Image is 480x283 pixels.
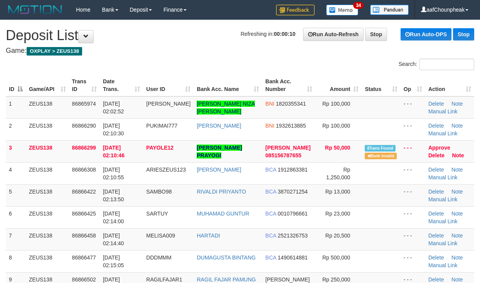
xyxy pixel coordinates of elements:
[6,250,26,272] td: 8
[322,123,350,129] span: Rp 100,000
[197,101,255,115] a: [PERSON_NAME] NIZA [PERSON_NAME]
[146,167,186,173] span: ARIESZEUS123
[428,262,458,268] a: Manual Link
[26,184,69,206] td: ZEUS138
[274,31,295,37] strong: 00:00:10
[26,250,69,272] td: ZEUS138
[322,254,350,261] span: Rp 500,000
[72,189,96,195] span: 86866422
[146,276,182,283] span: RAGILFAJAR1
[325,145,350,151] span: Rp 50,000
[265,145,310,151] span: [PERSON_NAME]
[451,123,463,129] a: Note
[401,118,425,140] td: - - -
[103,123,124,136] span: [DATE] 02:10:30
[278,254,308,261] span: Copy 1490614881 to clipboard
[278,211,308,217] span: Copy 0010796661 to clipboard
[401,74,425,96] th: Op: activate to sort column ascending
[401,228,425,250] td: - - -
[265,211,276,217] span: BCA
[452,152,464,158] a: Note
[197,276,256,283] a: RAGIL FAJAR PAMUNG
[103,145,125,158] span: [DATE] 02:10:46
[365,153,396,159] span: Bank is not match
[197,123,241,129] a: [PERSON_NAME]
[276,123,306,129] span: Copy 1932613885 to clipboard
[325,232,350,239] span: Rp 20,500
[265,123,274,129] span: BNI
[6,140,26,162] td: 3
[353,2,364,9] span: 34
[451,101,463,107] a: Note
[265,152,301,158] span: Copy 085156787655 to clipboard
[278,232,308,239] span: Copy 2521326753 to clipboard
[278,167,308,173] span: Copy 1912863381 to clipboard
[370,5,409,15] img: panduan.png
[451,211,463,217] a: Note
[69,74,100,96] th: Trans ID: activate to sort column ascending
[26,228,69,250] td: ZEUS138
[428,130,458,136] a: Manual Link
[6,96,26,119] td: 1
[103,211,124,224] span: [DATE] 02:14:00
[401,250,425,272] td: - - -
[325,189,350,195] span: Rp 13,000
[6,28,474,43] h1: Deposit List
[451,167,463,173] a: Note
[326,5,359,15] img: Button%20Memo.svg
[365,145,396,152] span: Similar transaction found
[451,189,463,195] a: Note
[146,254,171,261] span: DDDMMM
[428,123,444,129] a: Delete
[72,123,96,129] span: 86866290
[27,47,82,56] span: OXPLAY > ZEUS138
[401,140,425,162] td: - - -
[72,276,96,283] span: 86866502
[419,59,474,70] input: Search:
[197,145,242,158] a: [PERSON_NAME] PRAYOGI
[428,240,458,246] a: Manual Link
[26,206,69,228] td: ZEUS138
[6,184,26,206] td: 5
[428,108,458,115] a: Manual Link
[6,228,26,250] td: 7
[362,74,400,96] th: Status: activate to sort column ascending
[26,74,69,96] th: Game/API: activate to sort column ascending
[6,47,474,55] h4: Game:
[26,96,69,119] td: ZEUS138
[72,145,96,151] span: 86866299
[262,74,315,96] th: Bank Acc. Number: activate to sort column ascending
[146,145,173,151] span: PAYOLE12
[428,232,444,239] a: Delete
[303,28,364,41] a: Run Auto-Refresh
[146,123,177,129] span: PUKIMAI777
[425,74,474,96] th: Action: activate to sort column ascending
[451,232,463,239] a: Note
[197,211,249,217] a: MUHAMAD GUNTUR
[103,167,124,180] span: [DATE] 02:10:55
[26,162,69,184] td: ZEUS138
[365,28,387,41] a: Stop
[428,101,444,107] a: Delete
[399,59,474,70] label: Search:
[451,276,463,283] a: Note
[72,101,96,107] span: 86865974
[276,101,306,107] span: Copy 1820355341 to clipboard
[326,167,350,180] span: Rp 1,250,000
[428,174,458,180] a: Manual Link
[72,211,96,217] span: 86866425
[265,276,310,283] span: [PERSON_NAME]
[103,189,124,202] span: [DATE] 02:13:50
[401,184,425,206] td: - - -
[6,74,26,96] th: ID: activate to sort column descending
[100,74,143,96] th: Date Trans.: activate to sort column ascending
[401,96,425,119] td: - - -
[265,167,276,173] span: BCA
[26,118,69,140] td: ZEUS138
[6,4,64,15] img: MOTION_logo.png
[428,276,444,283] a: Delete
[322,101,350,107] span: Rp 100,000
[146,211,168,217] span: SARTUY
[197,232,220,239] a: HARTADI
[72,167,96,173] span: 86866308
